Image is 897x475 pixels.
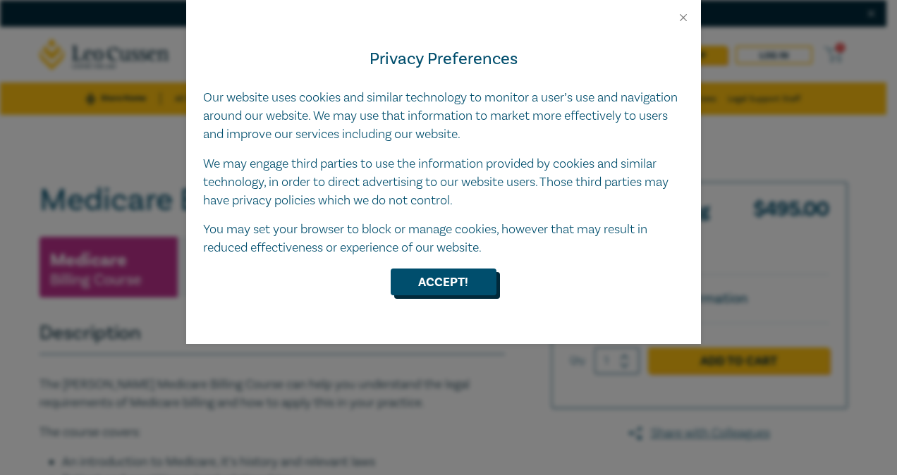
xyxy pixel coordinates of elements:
[203,221,684,257] p: You may set your browser to block or manage cookies, however that may result in reduced effective...
[203,89,684,144] p: Our website uses cookies and similar technology to monitor a user’s use and navigation around our...
[677,11,690,24] button: Close
[203,47,684,72] h4: Privacy Preferences
[391,269,496,295] button: Accept!
[203,155,684,210] p: We may engage third parties to use the information provided by cookies and similar technology, in...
